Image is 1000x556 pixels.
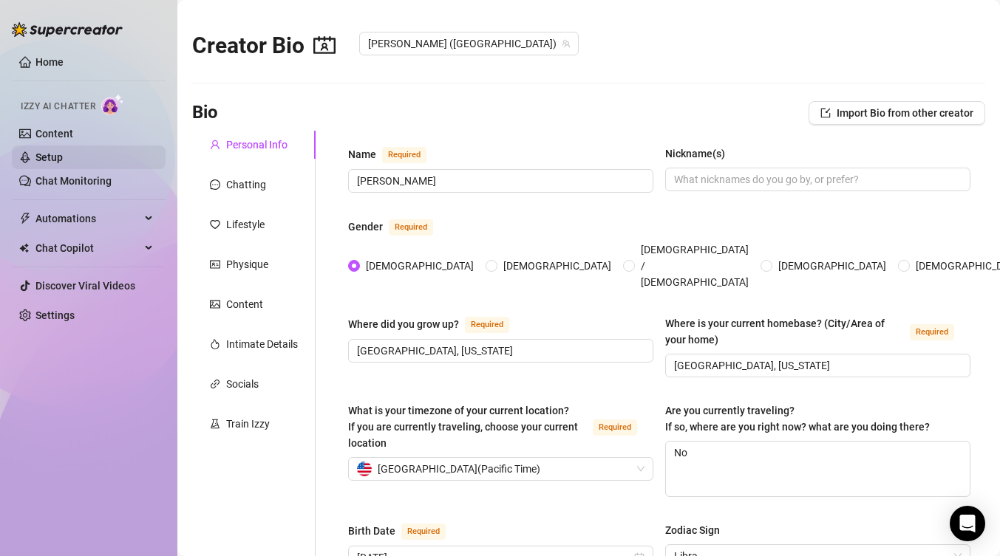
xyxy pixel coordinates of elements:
span: Required [389,219,433,236]
label: Gender [348,218,449,236]
a: Settings [35,309,75,321]
span: Chat Copilot [35,236,140,260]
div: Intimate Details [226,336,298,352]
div: Content [226,296,263,312]
span: import [820,108,831,118]
label: Where is your current homebase? (City/Area of your home) [665,315,970,348]
div: Open Intercom Messenger [950,506,985,541]
span: heart [210,219,220,230]
span: team [562,39,571,48]
div: Nickname(s) [665,145,725,162]
a: Home [35,56,64,68]
span: link [210,379,220,389]
span: Required [465,317,509,333]
span: experiment [210,419,220,429]
span: Are you currently traveling? If so, where are you right now? what are you doing there? [665,405,930,433]
div: Zodiac Sign [665,522,720,538]
h3: Bio [192,101,218,125]
img: AI Chatter [101,94,124,115]
span: contacts [313,34,336,56]
img: Chat Copilot [19,243,29,253]
span: fire [210,339,220,349]
textarea: No [666,442,970,496]
span: idcard [210,259,220,270]
div: Name [348,146,376,162]
label: Zodiac Sign [665,522,730,538]
div: Train Izzy [226,416,270,432]
span: message [210,179,220,190]
span: [DEMOGRAPHIC_DATA] [772,258,892,274]
a: Content [35,128,73,140]
span: Linda (lindavo) [368,32,570,55]
input: Where did you grow up? [357,343,642,359]
span: picture [210,299,220,309]
span: Required [593,419,637,436]
span: user [210,140,220,150]
label: Birth Date [348,522,462,540]
input: Nickname(s) [674,171,959,188]
span: Izzy AI Chatter [21,100,95,114]
label: Name [348,145,443,163]
div: Where did you grow up? [348,316,459,332]
div: Birth Date [348,523,395,539]
span: Required [910,324,954,340]
a: Discover Viral Videos [35,280,135,292]
div: Physique [226,256,268,272]
span: Required [401,524,446,540]
input: Name [357,173,642,189]
div: Where is your current homebase? (City/Area of your home) [665,315,904,348]
span: [GEOGRAPHIC_DATA] ( Pacific Time ) [378,458,540,480]
button: Import Bio from other creator [809,101,985,125]
span: [DEMOGRAPHIC_DATA] / [DEMOGRAPHIC_DATA] [635,241,755,290]
span: [DEMOGRAPHIC_DATA] [497,258,617,274]
input: Where is your current homebase? (City/Area of your home) [674,357,959,374]
div: Personal Info [226,137,288,153]
span: Automations [35,207,140,230]
span: Required [382,147,426,163]
div: Chatting [226,176,266,193]
a: Setup [35,151,63,163]
span: What is your timezone of your current location? If you are currently traveling, choose your curre... [348,405,578,449]
label: Where did you grow up? [348,315,525,333]
span: Import Bio from other creator [837,107,973,119]
a: Chat Monitoring [35,175,112,187]
h2: Creator Bio [192,32,336,60]
span: [DEMOGRAPHIC_DATA] [360,258,480,274]
div: Lifestyle [226,216,265,233]
span: thunderbolt [19,213,31,224]
div: Socials [226,376,259,392]
div: Gender [348,219,383,235]
label: Nickname(s) [665,145,735,162]
img: us [357,461,372,476]
img: logo-BBDzfeDw.svg [12,22,123,37]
